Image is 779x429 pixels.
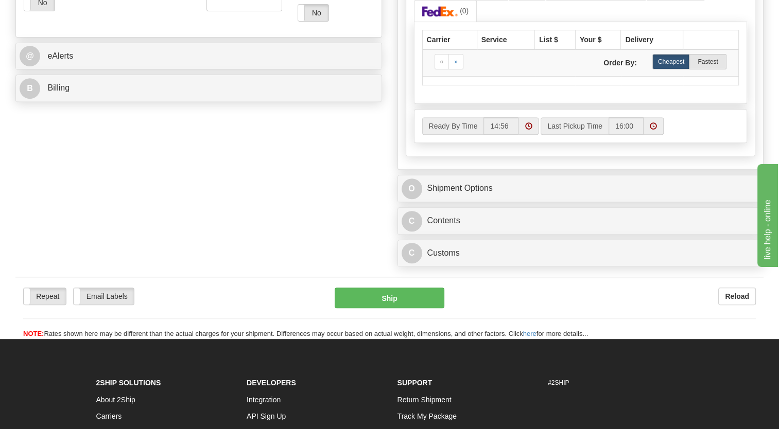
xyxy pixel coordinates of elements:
strong: Developers [247,379,296,387]
span: C [402,243,422,263]
a: Integration [247,396,281,404]
a: API Sign Up [247,412,286,420]
th: Carrier [422,30,477,50]
label: Last Pickup Time [541,117,609,135]
th: Delivery [621,30,683,50]
a: here [523,330,536,337]
label: Fastest [689,54,726,69]
a: Carriers [96,412,122,420]
span: NOTE: [23,330,44,337]
div: live help - online [8,6,95,19]
h6: #2SHIP [548,380,683,386]
label: Ready By Time [422,117,484,135]
span: « [440,58,444,65]
a: OShipment Options [402,178,760,199]
a: Next [448,54,463,69]
strong: 2Ship Solutions [96,379,161,387]
strong: Support [397,379,432,387]
span: C [402,211,422,231]
a: Track My Package [397,412,457,420]
a: Previous [435,54,449,69]
a: B Billing [20,78,378,99]
label: Email Labels [74,288,134,305]
label: Cheapest [652,54,689,69]
span: @ [20,46,40,66]
label: Order By: [580,54,644,68]
button: Ship [335,288,444,308]
th: List $ [535,30,576,50]
span: eAlerts [47,51,73,60]
a: CContents [402,210,760,231]
th: Service [477,30,535,50]
label: Repeat [24,288,66,305]
a: Return Shipment [397,396,452,404]
label: No [298,5,328,21]
div: Rates shown here may be different than the actual charges for your shipment. Differences may occu... [15,329,764,339]
a: CCustoms [402,243,760,264]
th: Your $ [575,30,621,50]
b: Reload [725,292,749,300]
span: (0) [460,7,469,15]
iframe: chat widget [755,162,778,267]
button: Reload [718,288,756,305]
span: B [20,78,40,99]
span: Billing [47,83,70,92]
a: @ eAlerts [20,46,378,67]
a: About 2Ship [96,396,135,404]
span: O [402,178,422,199]
span: » [454,58,458,65]
img: FedEx Express® [422,6,458,16]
